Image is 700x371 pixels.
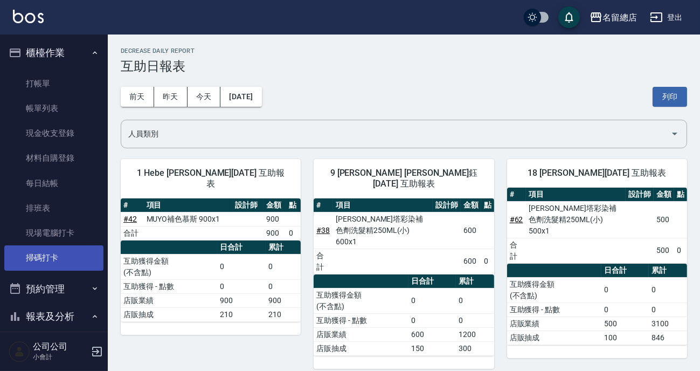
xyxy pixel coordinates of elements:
[286,198,301,212] th: 點
[314,198,494,274] table: a dense table
[286,226,301,240] td: 0
[266,293,301,307] td: 900
[601,264,649,278] th: 日合計
[649,277,687,303] td: 0
[507,331,602,345] td: 店販抽成
[4,121,103,146] a: 現金收支登錄
[121,59,687,74] h3: 互助日報表
[481,198,494,212] th: 點
[121,241,301,322] table: a dense table
[408,274,456,288] th: 日合計
[123,215,137,223] a: #42
[601,277,649,303] td: 0
[456,288,494,313] td: 0
[456,327,494,341] td: 1200
[316,226,330,235] a: #38
[653,87,687,107] button: 列印
[526,201,626,238] td: [PERSON_NAME]塔彩染補色劑洗髮精250ML(小) 500x1
[526,188,626,202] th: 項目
[456,341,494,355] td: 300
[188,87,221,107] button: 今天
[314,327,408,341] td: 店販業績
[666,125,683,142] button: Open
[217,254,266,279] td: 0
[507,264,687,345] table: a dense table
[314,274,494,356] table: a dense table
[507,277,602,303] td: 互助獲得金額 (不含點)
[654,188,674,202] th: 金額
[456,313,494,327] td: 0
[4,71,103,96] a: 打帳單
[649,317,687,331] td: 3100
[408,313,456,327] td: 0
[9,341,30,362] img: Person
[507,188,687,264] table: a dense table
[264,212,287,226] td: 900
[314,198,333,212] th: #
[408,341,456,355] td: 150
[649,264,687,278] th: 累計
[507,188,526,202] th: #
[507,303,602,317] td: 互助獲得 - 點數
[121,198,144,212] th: #
[314,288,408,313] td: 互助獲得金額 (不含點)
[121,198,301,241] table: a dense table
[654,238,674,263] td: 500
[4,245,103,270] a: 掃碼打卡
[217,293,266,307] td: 900
[4,96,103,121] a: 帳單列表
[4,303,103,331] button: 報表及分析
[154,87,188,107] button: 昨天
[220,87,261,107] button: [DATE]
[13,10,44,23] img: Logo
[507,238,526,263] td: 合計
[461,249,481,274] td: 600
[217,279,266,293] td: 0
[121,307,217,321] td: 店販抽成
[602,11,637,24] div: 名留總店
[217,241,266,255] th: 日合計
[456,274,494,288] th: 累計
[333,198,433,212] th: 項目
[649,331,687,345] td: 846
[674,238,687,263] td: 0
[558,6,580,28] button: save
[408,288,456,313] td: 0
[144,212,232,226] td: MUYO補色慕斯 900x1
[481,249,494,274] td: 0
[33,352,88,362] p: 小會計
[601,303,649,317] td: 0
[121,47,687,54] h2: Decrease Daily Report
[585,6,641,29] button: 名留總店
[408,327,456,341] td: 600
[333,212,433,249] td: [PERSON_NAME]塔彩染補色劑洗髮精250ML(小) 600x1
[144,198,232,212] th: 項目
[433,198,461,212] th: 設計師
[461,198,481,212] th: 金額
[520,168,674,178] span: 18 [PERSON_NAME][DATE] 互助報表
[266,279,301,293] td: 0
[4,275,103,303] button: 預約管理
[134,168,288,189] span: 1 Hebe [PERSON_NAME][DATE] 互助報表
[314,313,408,327] td: 互助獲得 - 點數
[217,307,266,321] td: 210
[266,254,301,279] td: 0
[121,293,217,307] td: 店販業績
[674,188,687,202] th: 點
[264,198,287,212] th: 金額
[266,307,301,321] td: 210
[232,198,264,212] th: 設計師
[649,303,687,317] td: 0
[601,317,649,331] td: 500
[4,196,103,221] a: 排班表
[126,125,666,143] input: 人員名稱
[601,331,649,345] td: 100
[121,87,154,107] button: 前天
[264,226,287,240] td: 900
[121,279,217,293] td: 互助獲得 - 點數
[314,341,408,355] td: 店販抽成
[121,226,144,240] td: 合計
[646,8,687,28] button: 登出
[654,201,674,238] td: 500
[626,188,654,202] th: 設計師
